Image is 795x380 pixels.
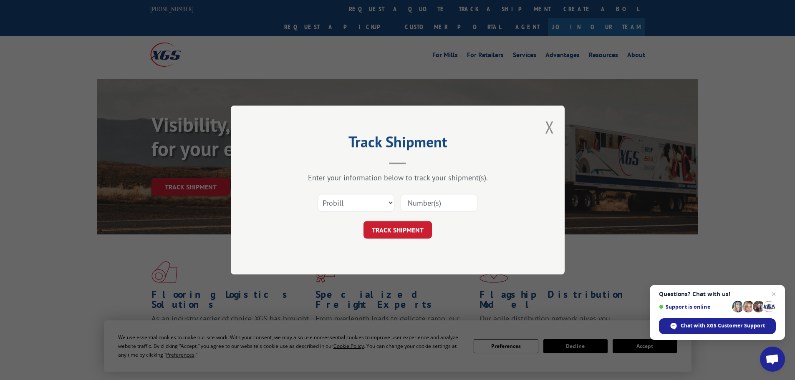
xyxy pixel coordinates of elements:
[659,304,729,310] span: Support is online
[760,347,785,372] div: Open chat
[659,318,776,334] div: Chat with XGS Customer Support
[401,194,477,211] input: Number(s)
[659,291,776,297] span: Questions? Chat with us!
[273,136,523,152] h2: Track Shipment
[363,221,432,239] button: TRACK SHIPMENT
[681,322,765,330] span: Chat with XGS Customer Support
[769,289,779,299] span: Close chat
[545,116,554,138] button: Close modal
[273,173,523,182] div: Enter your information below to track your shipment(s).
